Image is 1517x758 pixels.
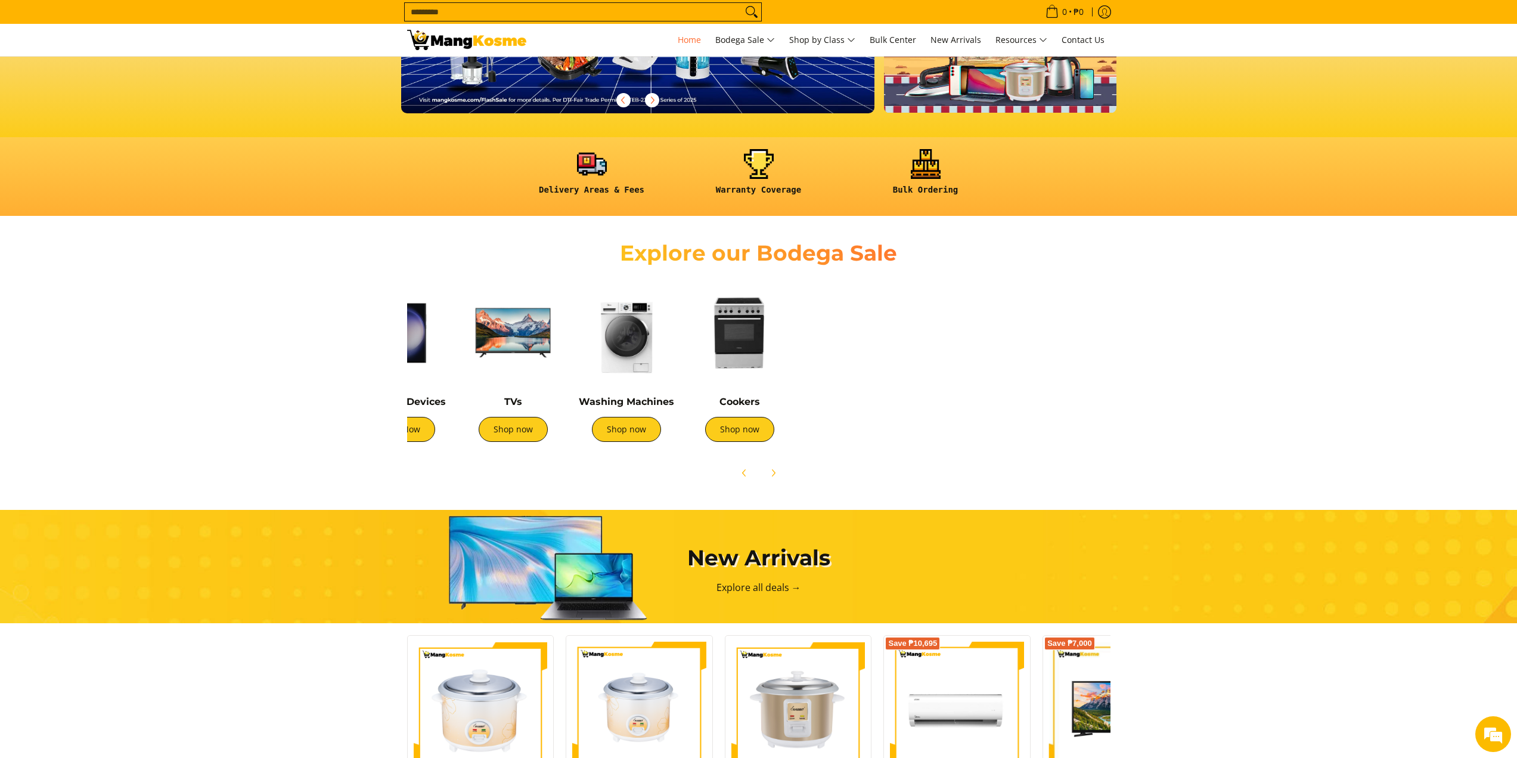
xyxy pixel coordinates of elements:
a: <h6><strong>Delivery Areas & Fees</strong></h6> [514,149,669,205]
span: Save ₱10,695 [888,640,937,647]
a: Shop now [705,417,774,442]
span: ₱0 [1072,8,1085,16]
a: Shop now [592,417,661,442]
span: • [1042,5,1087,18]
span: Save ₱7,000 [1047,640,1092,647]
span: Shop by Class [789,33,855,48]
button: Previous [731,460,758,486]
a: Home [672,24,707,56]
button: Previous [610,87,637,113]
a: <h6><strong>Warranty Coverage</strong></h6> [681,149,836,205]
a: Bodega Sale [709,24,781,56]
a: Contact Us [1056,24,1110,56]
a: Resources [989,24,1053,56]
button: Next [639,87,665,113]
button: Search [742,3,761,21]
img: Washing Machines [576,282,677,383]
span: Bulk Center [870,34,916,45]
span: Home [678,34,701,45]
img: Mang Kosme: Your Home Appliances Warehouse Sale Partner! [407,30,526,50]
h2: Explore our Bodega Sale [586,240,932,267]
a: TVs [504,396,522,407]
a: Shop by Class [783,24,861,56]
a: Explore all deals → [716,581,801,594]
span: New Arrivals [930,34,981,45]
span: Bodega Sale [715,33,775,48]
nav: Main Menu [538,24,1110,56]
span: 0 [1060,8,1069,16]
a: <h6><strong>Bulk Ordering</strong></h6> [848,149,1003,205]
a: New Arrivals [925,24,987,56]
a: Washing Machines [579,396,674,407]
a: Shop now [479,417,548,442]
a: Cookers [719,396,760,407]
span: Resources [995,33,1047,48]
a: Bulk Center [864,24,922,56]
span: Contact Us [1062,34,1105,45]
img: Cookers [689,282,790,383]
button: Next [760,460,786,486]
img: New Arrivals [376,510,699,624]
img: TVs [463,282,564,383]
